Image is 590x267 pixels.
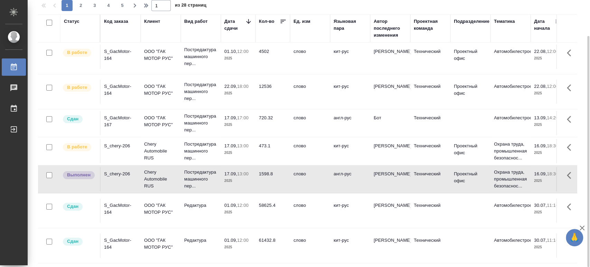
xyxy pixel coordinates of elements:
[290,45,330,69] td: слово
[563,199,579,215] button: Здесь прячутся важные кнопки
[547,84,558,89] p: 12:00
[67,172,91,178] p: Выполнен
[563,80,579,96] button: Здесь прячутся важные кнопки
[103,2,114,9] span: 4
[75,2,86,9] span: 2
[237,84,249,89] p: 18:00
[67,116,78,122] p: Сдан
[290,167,330,191] td: слово
[224,121,252,128] p: 2025
[237,115,249,120] p: 17:00
[494,18,515,25] div: Тематика
[370,233,410,258] td: [PERSON_NAME]
[117,2,128,9] span: 5
[410,199,450,223] td: Технический
[67,144,87,150] p: В работе
[144,48,177,62] p: ООО "ГАК МОТОР РУС"
[494,237,527,244] p: Автомобилестроение
[62,48,96,57] div: Исполнитель выполняет работу
[89,2,100,9] span: 3
[104,237,137,251] div: S_GacMotor-164
[370,45,410,69] td: [PERSON_NAME]
[534,49,547,54] p: 22.08,
[547,203,558,208] p: 11:16
[104,171,137,177] div: S_chery-206
[494,169,527,190] p: Охрана труда, промышленная безопаснос...
[563,233,579,250] button: Здесь прячутся важные кнопки
[290,80,330,104] td: слово
[62,171,96,180] div: Исполнитель завершил работу
[67,203,78,210] p: Сдан
[184,46,217,67] p: Постредактура машинного пер...
[534,209,562,216] p: 2025
[104,48,137,62] div: S_GacMotor-164
[224,18,245,32] div: Дата сдачи
[290,199,330,223] td: слово
[414,18,447,32] div: Проектная команда
[237,171,249,176] p: 13:00
[563,111,579,128] button: Здесь прячутся важные кнопки
[144,169,177,190] p: Chery Automobile RUS
[144,202,177,216] p: ООО "ГАК МОТОР РУС"
[290,139,330,163] td: слово
[224,84,237,89] p: 22.09,
[547,238,558,243] p: 11:16
[255,233,290,258] td: 61432.8
[255,111,290,135] td: 720.32
[330,167,370,191] td: англ-рус
[534,143,547,148] p: 16.09,
[330,139,370,163] td: кит-рус
[144,18,160,25] div: Клиент
[370,199,410,223] td: [PERSON_NAME]
[534,238,547,243] p: 30.07,
[566,229,583,246] button: 🙏
[62,237,96,246] div: Менеджер проверил работу исполнителя, передает ее на следующий этап
[534,84,547,89] p: 22.08,
[255,80,290,104] td: 12536
[410,80,450,104] td: Технический
[534,121,562,128] p: 2025
[104,114,137,128] div: S_GacMotor-167
[410,111,450,135] td: Технический
[534,90,562,97] p: 2025
[184,18,208,25] div: Вид работ
[290,111,330,135] td: слово
[534,171,547,176] p: 16.09,
[534,244,562,251] p: 2025
[410,233,450,258] td: Технический
[255,45,290,69] td: 4502
[494,202,527,209] p: Автомобилестроение
[184,237,217,244] p: Редактура
[224,149,252,156] p: 2025
[454,18,489,25] div: Подразделение
[410,139,450,163] td: Технический
[67,238,78,245] p: Сдан
[224,143,237,148] p: 17.09,
[370,139,410,163] td: [PERSON_NAME]
[224,115,237,120] p: 17.09,
[224,177,252,184] p: 2025
[370,80,410,104] td: [PERSON_NAME]
[224,203,237,208] p: 01.09,
[330,45,370,69] td: кит-рус
[144,83,177,97] p: ООО "ГАК МОТОР РУС"
[144,114,177,128] p: ООО "ГАК МОТОР РУС"
[224,49,237,54] p: 01.10,
[450,167,490,191] td: Проектный офис
[547,171,558,176] p: 18:30
[104,202,137,216] div: S_GacMotor-164
[563,45,579,61] button: Здесь прячутся важные кнопки
[494,83,527,90] p: Автомобилестроение
[330,233,370,258] td: кит-рус
[370,167,410,191] td: [PERSON_NAME]
[547,115,558,120] p: 14:20
[534,149,562,156] p: 2025
[563,167,579,184] button: Здесь прячутся важные кнопки
[374,18,407,39] div: Автор последнего изменения
[104,18,128,25] div: Код заказа
[534,18,555,32] div: Дата начала
[104,142,137,149] div: S_chery-206
[224,209,252,216] p: 2025
[255,167,290,191] td: 1598.8
[334,18,367,32] div: Языковая пара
